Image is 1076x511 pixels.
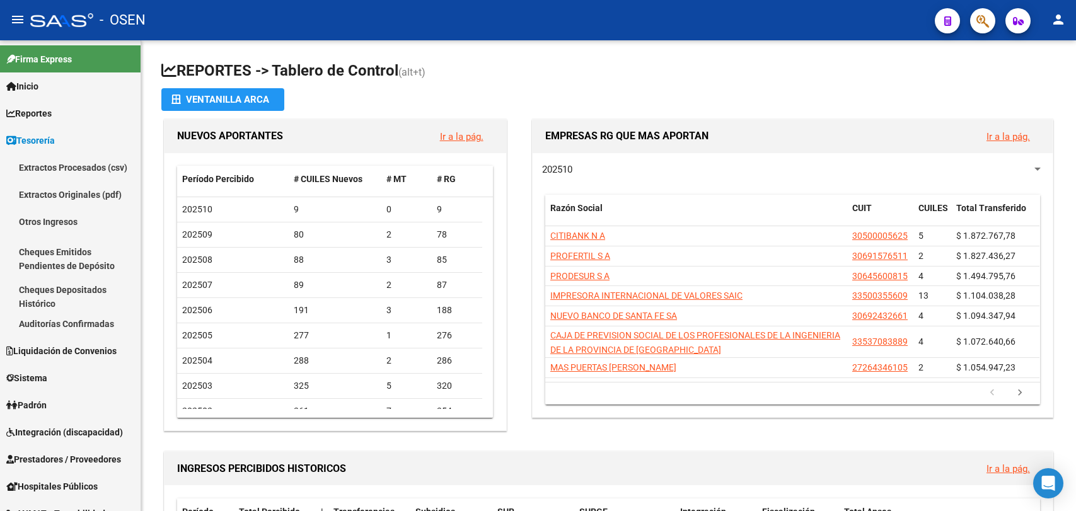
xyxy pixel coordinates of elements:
div: 320 [437,379,477,393]
span: 30692432661 [852,311,908,321]
div: 354 [437,404,477,418]
div: 89 [294,278,376,292]
mat-icon: menu [10,12,25,27]
span: 30691576511 [852,251,908,261]
span: CAJA DE PREVISION SOCIAL DE LOS PROFESIONALES DE LA INGENIERIA DE LA PROVINCIA DE [GEOGRAPHIC_DATA] [550,330,840,355]
a: Ir a la pág. [986,463,1030,474]
datatable-header-cell: CUIT [847,195,913,236]
div: 2 [386,278,427,292]
div: 2 [386,353,427,368]
div: 325 [294,379,376,393]
div: 3 [386,303,427,318]
span: 202509 [182,229,212,239]
span: 30500005625 [852,231,908,241]
div: 0 [386,202,427,217]
button: Ir a la pág. [976,125,1040,148]
div: 88 [294,253,376,267]
span: Liquidación de Convenios [6,344,117,358]
span: 13 [918,290,928,301]
span: CUILES [918,203,948,213]
datatable-header-cell: Total Transferido [951,195,1039,236]
span: Período Percibido [182,174,254,184]
div: 191 [294,303,376,318]
span: # RG [437,174,456,184]
div: 87 [437,278,477,292]
span: NUEVO BANCO DE SANTA FE SA [550,311,677,321]
span: 4 [918,311,923,321]
span: PRODESUR S A [550,271,610,281]
span: 30645600815 [852,271,908,281]
span: EMPRESAS RG QUE MAS APORTAN [545,130,709,142]
span: NUEVOS APORTANTES [177,130,283,142]
span: INGRESOS PERCIBIDOS HISTORICOS [177,462,346,474]
div: 5 [386,379,427,393]
span: 33537083889 [852,336,908,347]
span: Prestadores / Proveedores [6,452,121,466]
span: 202504 [182,355,212,365]
datatable-header-cell: Período Percibido [177,166,289,193]
span: 27264346105 [852,362,908,372]
a: Ir a la pág. [986,131,1030,142]
div: 1 [386,328,427,343]
div: 288 [294,353,376,368]
datatable-header-cell: CUILES [913,195,951,236]
span: IMPRESORA INTERNACIONAL DE VALORES SAIC [550,290,743,301]
span: MAS PUERTAS [PERSON_NAME] [550,362,676,372]
span: 202508 [182,255,212,265]
a: Ir a la pág. [440,131,483,142]
div: 3 [386,253,427,267]
span: 202510 [182,204,212,214]
span: $ 1.072.640,66 [956,336,1015,347]
div: 277 [294,328,376,343]
span: Firma Express [6,52,72,66]
datatable-header-cell: # CUILES Nuevos [289,166,381,193]
span: Reportes [6,106,52,120]
div: 80 [294,227,376,242]
span: 2 [918,362,923,372]
span: (alt+t) [398,66,425,78]
span: $ 1.872.767,78 [956,231,1015,241]
span: $ 1.827.436,27 [956,251,1015,261]
span: CITIBANK N A [550,231,605,241]
div: 276 [437,328,477,343]
h1: REPORTES -> Tablero de Control [161,60,1056,83]
span: Total Transferido [956,203,1026,213]
span: PROFERTIL S A [550,251,610,261]
button: Ventanilla ARCA [161,88,284,111]
span: 2 [918,251,923,261]
span: Hospitales Públicos [6,479,98,493]
span: 202503 [182,381,212,391]
span: 5 [918,231,923,241]
span: 4 [918,271,923,281]
div: 2 [386,227,427,242]
div: 78 [437,227,477,242]
span: Razón Social [550,203,603,213]
button: Ir a la pág. [976,457,1040,480]
div: 9 [294,202,376,217]
div: 361 [294,404,376,418]
a: go to next page [1008,386,1032,400]
span: $ 1.494.795,76 [956,271,1015,281]
span: 202506 [182,305,212,315]
span: 4 [918,336,923,347]
div: 85 [437,253,477,267]
span: CUIT [852,203,872,213]
span: # MT [386,174,407,184]
span: 202502 [182,406,212,416]
datatable-header-cell: # RG [432,166,482,193]
span: Sistema [6,371,47,385]
datatable-header-cell: # MT [381,166,432,193]
span: Padrón [6,398,47,412]
span: 202510 [542,164,572,175]
div: Open Intercom Messenger [1033,468,1063,498]
span: Tesorería [6,134,55,147]
a: go to previous page [980,386,1004,400]
span: $ 1.104.038,28 [956,290,1015,301]
datatable-header-cell: Razón Social [545,195,847,236]
span: 202505 [182,330,212,340]
span: - OSEN [100,6,146,34]
span: $ 1.054.947,23 [956,362,1015,372]
span: Integración (discapacidad) [6,425,123,439]
span: # CUILES Nuevos [294,174,362,184]
div: 7 [386,404,427,418]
